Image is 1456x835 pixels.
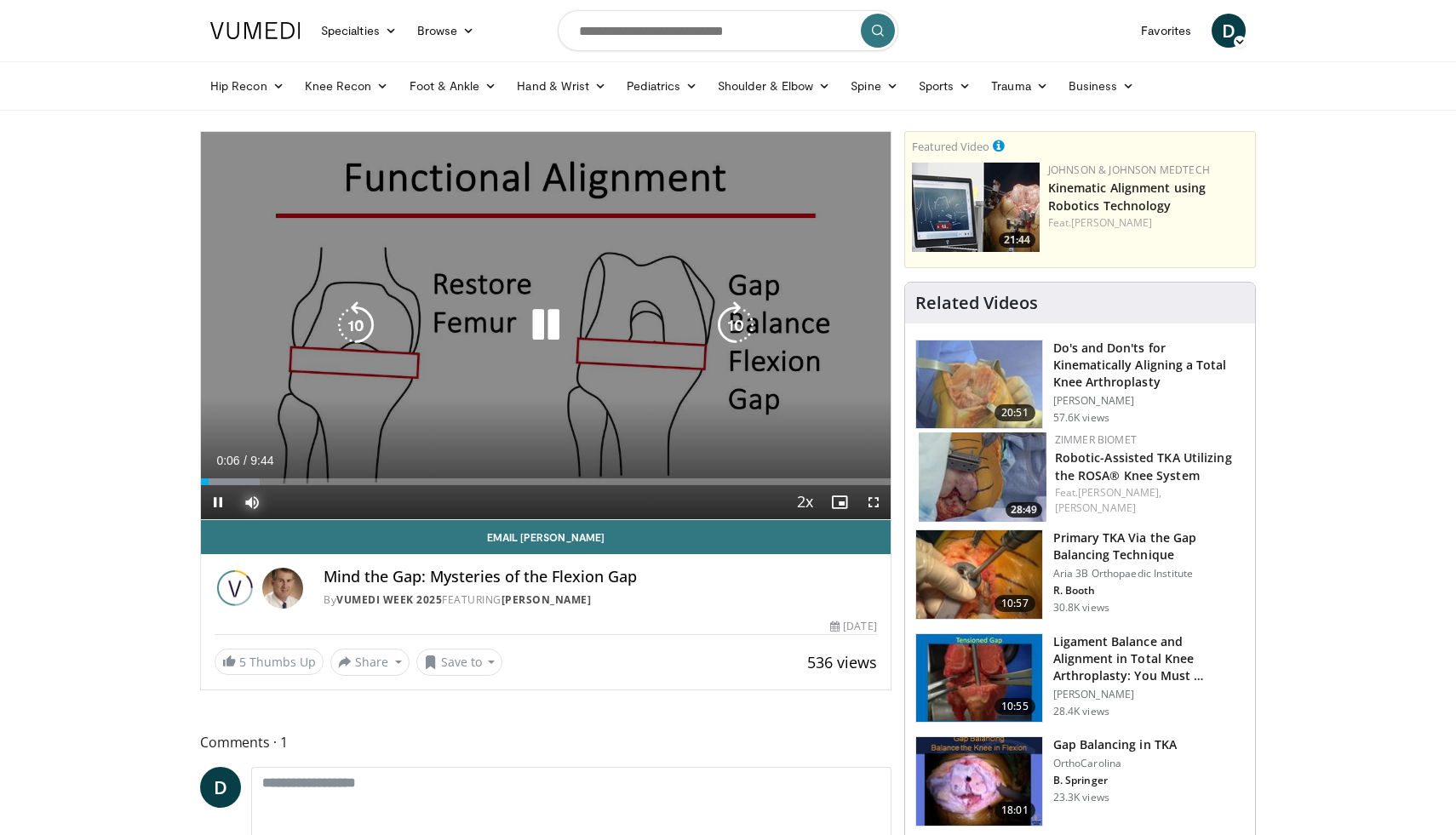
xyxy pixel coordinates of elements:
a: Robotic-Assisted TKA Utilizing the ROSA® Knee System [1055,449,1232,483]
span: 10:57 [995,595,1035,612]
span: 0:06 [216,454,239,467]
a: Vumedi Week 2025 [336,592,442,607]
p: 57.6K views [1053,411,1109,425]
button: Mute [235,485,269,519]
a: D [200,767,241,808]
p: R. Booth [1053,584,1245,598]
a: Specialties [311,14,407,48]
a: 20:51 Do's and Don'ts for Kinematically Aligning a Total Knee Arthroplasty [PERSON_NAME] 57.6K views [915,340,1245,430]
img: 761519_3.png.150x105_q85_crop-smart_upscale.jpg [916,530,1042,619]
img: Avatar [262,568,303,609]
div: Feat. [1048,215,1248,231]
span: 5 [239,654,246,670]
a: Zimmer Biomet [1055,432,1137,447]
a: 18:01 Gap Balancing in TKA OrthoCarolina B. Springer 23.3K views [915,736,1245,826]
video-js: Video Player [201,132,891,520]
span: Comments 1 [200,731,891,753]
h3: Ligament Balance and Alignment in Total Knee Arthroplasty: You Must … [1053,633,1245,684]
img: VuMedi Logo [210,22,301,39]
span: / [244,454,247,467]
span: 20:51 [995,404,1035,421]
p: [PERSON_NAME] [1053,688,1245,701]
a: 10:57 Primary TKA Via the Gap Balancing Technique Aria 3B Orthopaedic Institute R. Booth 30.8K views [915,529,1245,620]
a: D [1212,14,1246,48]
a: [PERSON_NAME] [502,592,592,607]
a: Browse [407,14,485,48]
a: [PERSON_NAME], [1078,485,1161,500]
a: [PERSON_NAME] [1071,215,1152,230]
span: 9:44 [250,454,273,467]
small: Featured Video [912,139,989,154]
a: 21:44 [912,163,1040,252]
img: 85482610-0380-4aae-aa4a-4a9be0c1a4f1.150x105_q85_crop-smart_upscale.jpg [912,163,1040,252]
span: 28:49 [1006,502,1042,518]
a: Shoulder & Elbow [708,69,840,103]
img: 8628d054-67c0-4db7-8e0b-9013710d5e10.150x105_q85_crop-smart_upscale.jpg [919,432,1046,522]
p: 30.8K views [1053,601,1109,615]
button: Fullscreen [857,485,891,519]
a: 28:49 [919,432,1046,522]
a: Hand & Wrist [507,69,616,103]
p: 28.4K views [1053,705,1109,718]
p: [PERSON_NAME] [1053,394,1245,408]
h3: Gap Balancing in TKA [1053,736,1177,753]
img: howell_knee_1.png.150x105_q85_crop-smart_upscale.jpg [916,340,1042,429]
img: 242016_0004_1.png.150x105_q85_crop-smart_upscale.jpg [916,634,1042,723]
button: Share [330,649,410,676]
img: 243629_0004_1.png.150x105_q85_crop-smart_upscale.jpg [916,737,1042,826]
span: 18:01 [995,802,1035,819]
div: [DATE] [830,619,876,634]
a: Foot & Ankle [399,69,507,103]
a: Spine [840,69,908,103]
button: Enable picture-in-picture mode [823,485,857,519]
a: Pediatrics [616,69,708,103]
div: Feat. [1055,485,1241,516]
a: Sports [909,69,982,103]
div: Progress Bar [201,478,891,485]
p: Aria 3B Orthopaedic Institute [1053,567,1245,580]
a: Kinematic Alignment using Robotics Technology [1048,180,1207,214]
span: 536 views [807,652,877,672]
h3: Primary TKA Via the Gap Balancing Technique [1053,529,1245,563]
h4: Related Videos [915,293,1038,313]
button: Save to [416,649,503,676]
span: 10:55 [995,698,1035,715]
a: [PERSON_NAME] [1055,500,1136,515]
p: 23.3K views [1053,791,1109,804]
a: Johnson & Johnson MedTech [1048,163,1210,177]
h3: Do's and Don'ts for Kinematically Aligning a Total Knee Arthroplasty [1053,340,1245,391]
a: Business [1058,69,1145,103]
div: By FEATURING [324,592,877,608]
a: Hip Recon [200,69,295,103]
span: 21:44 [999,232,1035,248]
h4: Mind the Gap: Mysteries of the Flexion Gap [324,568,877,586]
button: Pause [201,485,235,519]
a: Favorites [1131,14,1201,48]
button: Playback Rate [788,485,823,519]
a: Trauma [981,69,1058,103]
img: Vumedi Week 2025 [215,568,255,609]
p: B. Springer [1053,774,1177,787]
a: 5 Thumbs Up [215,649,324,675]
input: Search topics, interventions [558,10,898,51]
a: Email [PERSON_NAME] [201,520,891,554]
a: 10:55 Ligament Balance and Alignment in Total Knee Arthroplasty: You Must … [PERSON_NAME] 28.4K v... [915,633,1245,723]
p: OrthoCarolina [1053,757,1177,770]
a: Knee Recon [295,69,399,103]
